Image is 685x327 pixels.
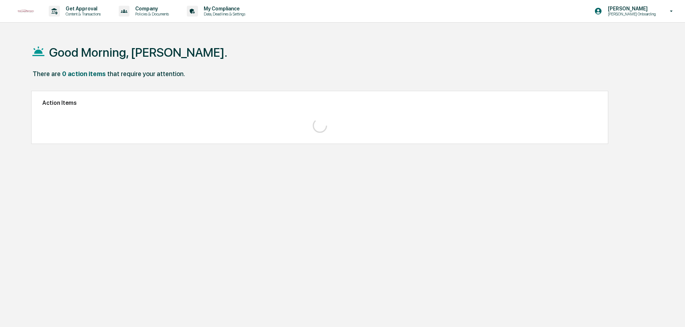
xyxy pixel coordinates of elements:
[17,9,34,13] img: logo
[33,70,61,78] div: There are
[42,99,597,106] h2: Action Items
[198,11,249,17] p: Data, Deadlines & Settings
[602,11,660,17] p: [PERSON_NAME] Onboarding
[49,45,227,60] h1: Good Morning, [PERSON_NAME].
[198,6,249,11] p: My Compliance
[129,6,173,11] p: Company
[60,11,104,17] p: Content & Transactions
[62,70,106,78] div: 0 action items
[602,6,660,11] p: [PERSON_NAME]
[129,11,173,17] p: Policies & Documents
[107,70,185,78] div: that require your attention.
[60,6,104,11] p: Get Approval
